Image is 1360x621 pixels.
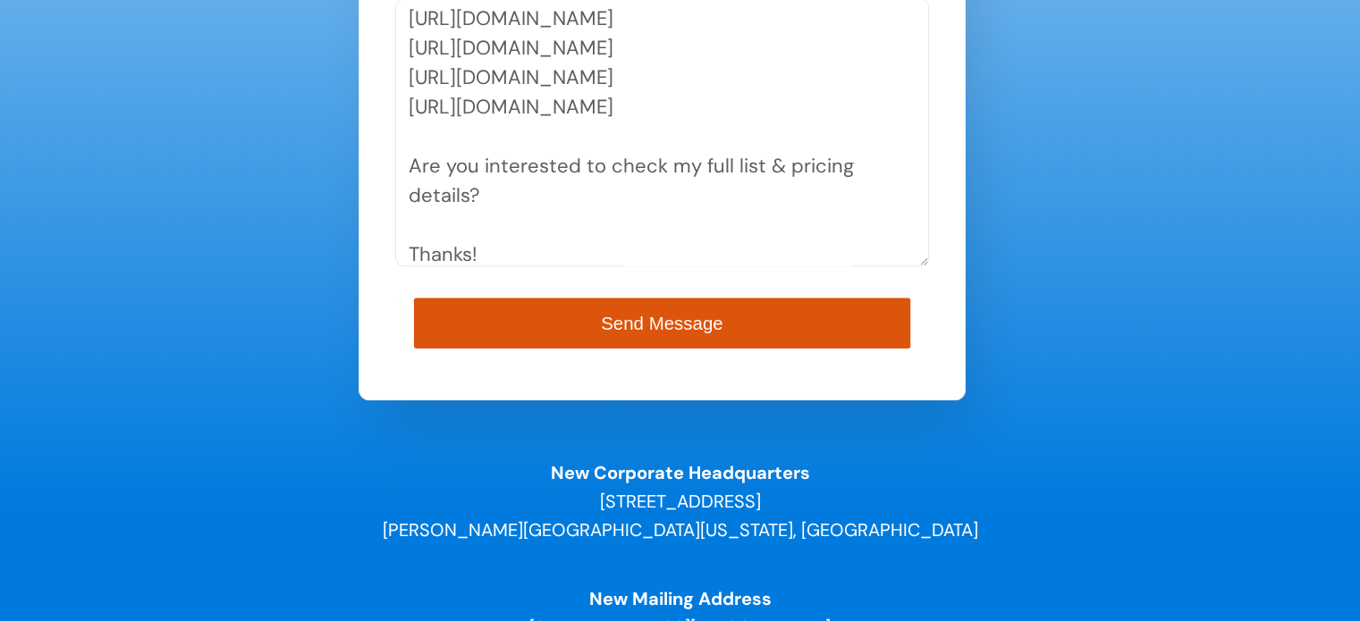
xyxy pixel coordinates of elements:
[550,461,809,484] strong: New Corporate Headquarters
[599,490,760,513] span: [STREET_ADDRESS]
[601,313,722,333] span: Send Message
[588,587,771,610] strong: New Mailing Address
[382,518,977,541] span: [PERSON_NAME][GEOGRAPHIC_DATA][US_STATE], [GEOGRAPHIC_DATA]
[414,298,910,348] button: Send Message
